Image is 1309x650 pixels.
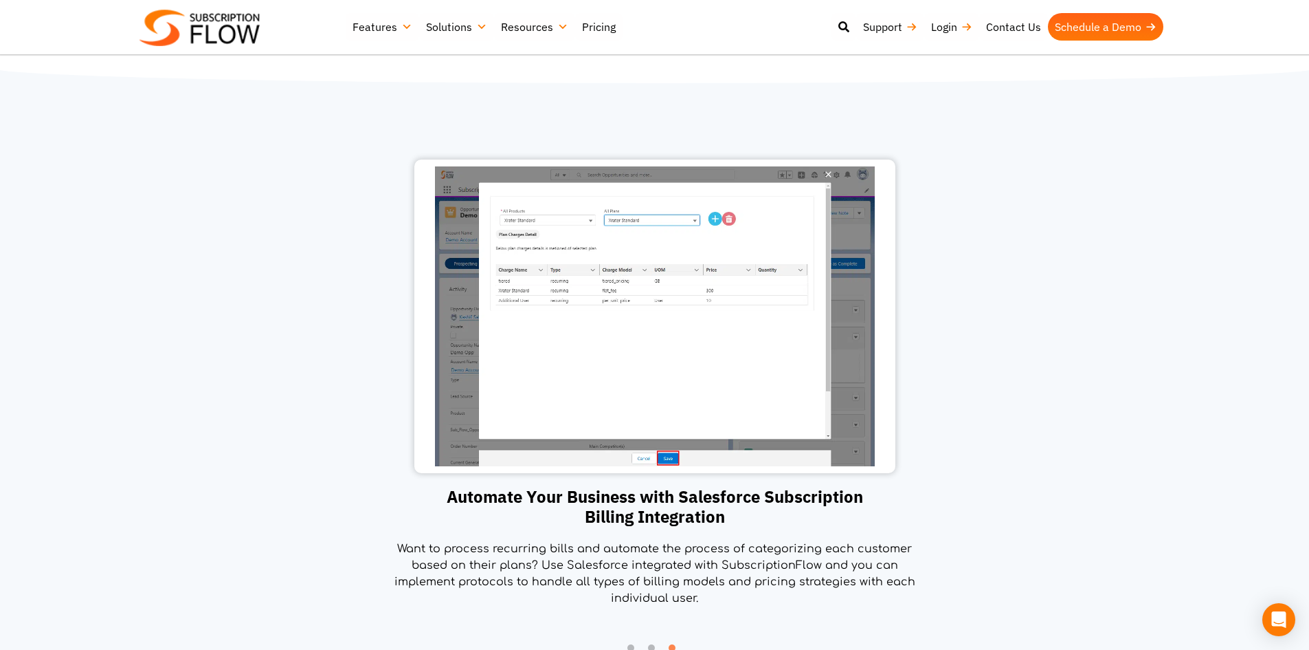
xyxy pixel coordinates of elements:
a: Solutions [419,13,494,41]
a: Features [346,13,419,41]
div: Open Intercom Messenger [1262,603,1295,636]
a: Contact Us [979,13,1048,41]
a: Schedule a Demo [1048,13,1163,41]
img: Subscriptionflow [139,10,260,46]
h2: Automate Your Business with Salesforce Subscription Billing Integration [421,487,888,527]
a: Pricing [575,13,623,41]
a: Resources [494,13,575,41]
p: Want to process recurring bills and automate the process of categorizing each customer based on t... [387,541,923,607]
a: Support [856,13,924,41]
a: Login [924,13,979,41]
img: Automate Your Business with Salesforce Subscription Billing Integration [435,166,875,466]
